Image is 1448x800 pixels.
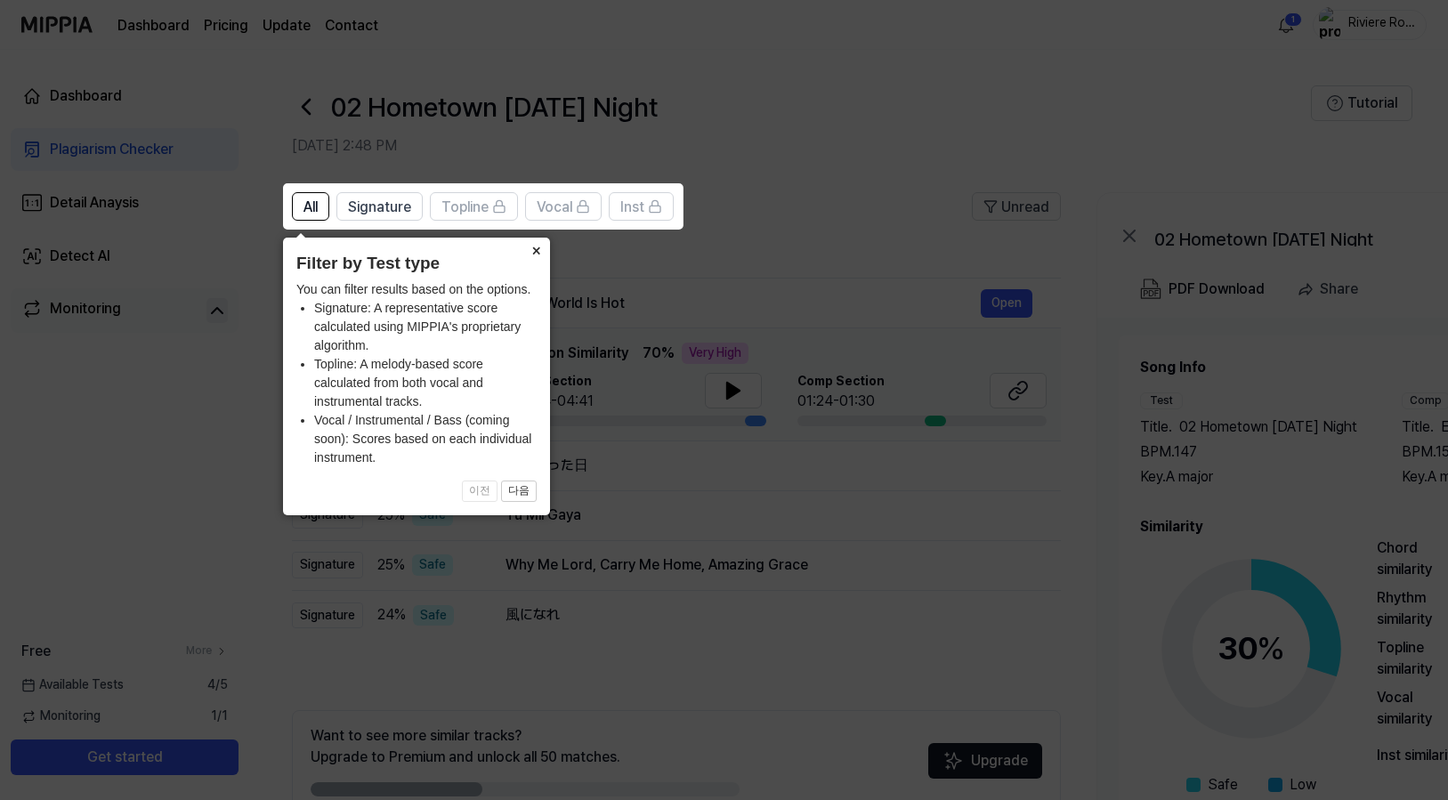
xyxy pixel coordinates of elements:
li: Topline: A melody-based score calculated from both vocal and instrumental tracks. [314,355,537,411]
div: You can filter results based on the options. [296,280,537,467]
span: Vocal [537,197,572,218]
button: Vocal [525,192,602,221]
button: Close [522,238,550,263]
button: Signature [336,192,423,221]
span: Signature [348,197,411,218]
button: Inst [609,192,674,221]
button: All [292,192,329,221]
button: Topline [430,192,518,221]
button: 다음 [501,481,537,502]
li: Vocal / Instrumental / Bass (coming soon): Scores based on each individual instrument. [314,411,537,467]
li: Signature: A representative score calculated using MIPPIA's proprietary algorithm. [314,299,537,355]
span: Inst [620,197,644,218]
span: Topline [441,197,489,218]
span: All [303,197,318,218]
header: Filter by Test type [296,251,537,277]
